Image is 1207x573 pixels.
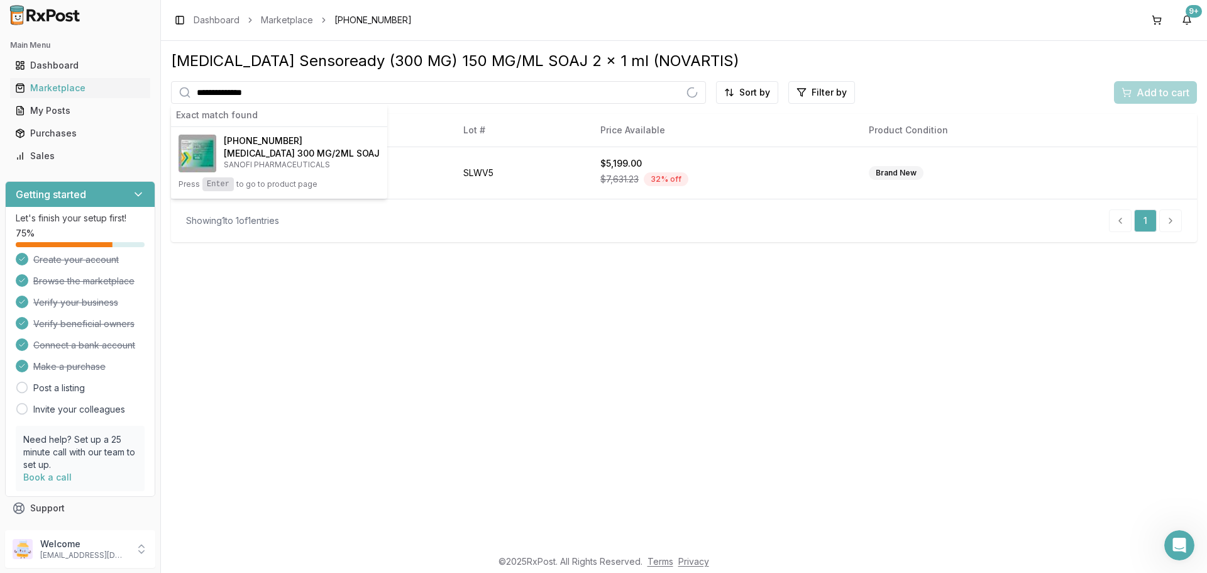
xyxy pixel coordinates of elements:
[224,135,302,147] span: [PHONE_NUMBER]
[186,214,279,227] div: Showing 1 to 1 of 1 entries
[171,51,1197,71] div: [MEDICAL_DATA] Sensoready (300 MG) 150 MG/ML SOAJ 2 x 1 ml (NOVARTIS)
[23,472,72,482] a: Book a call
[585,114,854,147] th: Price Available
[1177,10,1197,30] button: 9+
[40,550,128,560] p: [EMAIL_ADDRESS][DOMAIN_NAME]
[5,78,155,98] button: Marketplace
[33,339,135,352] span: Connect a bank account
[739,86,770,99] span: Sort by
[33,360,106,373] span: Make a purchase
[194,14,412,26] nav: breadcrumb
[15,150,145,162] div: Sales
[10,77,150,99] a: Marketplace
[15,127,145,140] div: Purchases
[16,227,35,240] span: 75 %
[171,104,387,127] div: Exact match found
[5,123,155,143] button: Purchases
[179,179,200,189] span: Press
[5,101,155,121] button: My Posts
[33,296,118,309] span: Verify your business
[33,253,119,266] span: Create your account
[33,318,135,330] span: Verify beneficial owners
[600,157,839,170] div: $5,199.00
[1134,209,1157,232] a: 1
[236,179,317,189] span: to go to product page
[5,5,85,25] img: RxPost Logo
[812,86,847,99] span: Filter by
[5,497,155,520] button: Support
[1186,5,1202,18] div: 9+
[10,122,150,145] a: Purchases
[854,114,1103,147] th: Product Condition
[1164,530,1194,560] iframe: Intercom live chat
[13,539,33,559] img: User avatar
[261,14,313,26] a: Marketplace
[40,538,128,550] p: Welcome
[5,146,155,166] button: Sales
[869,166,923,180] div: Brand New
[600,173,639,186] span: $7,631.23
[448,147,585,199] td: SLWV5
[33,403,125,416] a: Invite your colleagues
[334,14,412,26] span: [PHONE_NUMBER]
[648,556,673,567] a: Terms
[179,135,216,172] img: Dupixent 300 MG/2ML SOAJ
[16,187,86,202] h3: Getting started
[10,145,150,167] a: Sales
[5,520,155,542] button: Feedback
[23,433,137,471] p: Need help? Set up a 25 minute call with our team to set up.
[15,104,145,117] div: My Posts
[30,525,73,537] span: Feedback
[10,54,150,77] a: Dashboard
[33,382,85,394] a: Post a listing
[16,212,145,225] p: Let's finish your setup first!
[1109,209,1182,232] nav: pagination
[678,556,709,567] a: Privacy
[33,275,135,287] span: Browse the marketplace
[224,160,380,170] p: SANOFI PHARMACEUTICALS
[194,14,240,26] a: Dashboard
[788,81,855,104] button: Filter by
[448,114,585,147] th: Lot #
[171,127,387,199] button: Dupixent 300 MG/2ML SOAJ[PHONE_NUMBER][MEDICAL_DATA] 300 MG/2ML SOAJSANOFI PHARMACEUTICALSPressEn...
[10,99,150,122] a: My Posts
[15,82,145,94] div: Marketplace
[10,40,150,50] h2: Main Menu
[15,59,145,72] div: Dashboard
[202,177,234,191] kbd: Enter
[224,147,380,160] h4: [MEDICAL_DATA] 300 MG/2ML SOAJ
[5,55,155,75] button: Dashboard
[644,172,688,186] div: 32 % off
[716,81,778,104] button: Sort by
